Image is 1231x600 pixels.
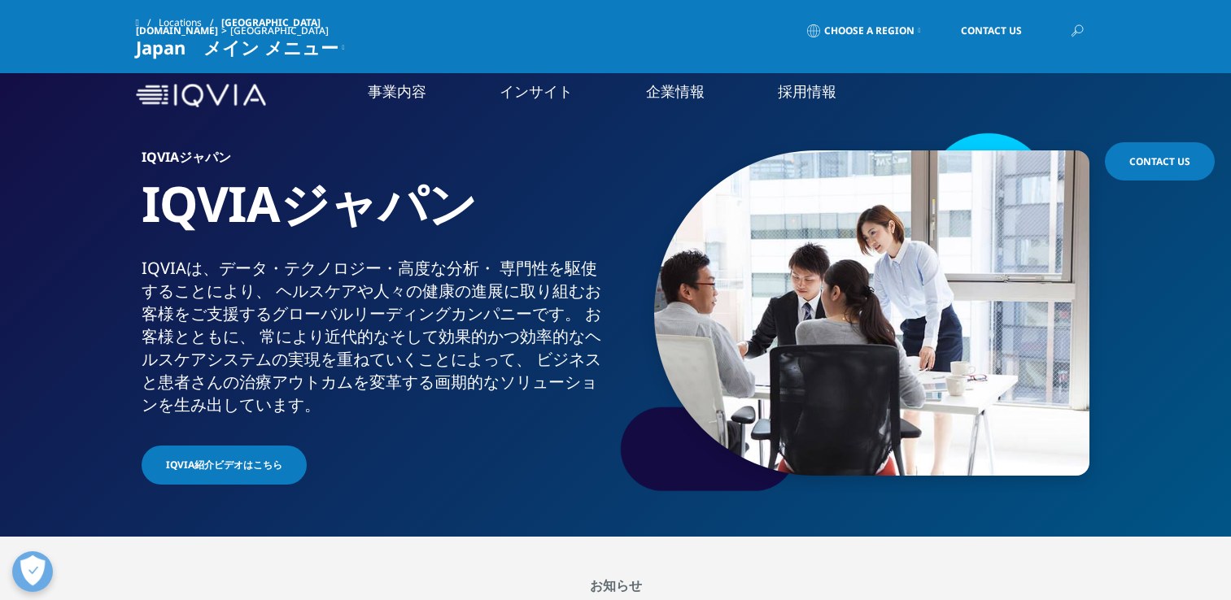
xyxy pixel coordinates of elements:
h2: お知らせ [136,577,1096,593]
h6: IQVIAジャパン [142,150,609,173]
span: Contact Us [961,26,1022,36]
span: Choose a Region [824,24,915,37]
a: [DOMAIN_NAME] [136,24,218,37]
a: 採用情報 [778,81,836,102]
img: 873_asian-businesspeople-meeting-in-office.jpg [654,150,1089,476]
a: インサイト [500,81,573,102]
div: [GEOGRAPHIC_DATA] [230,24,335,37]
span: Contact Us [1129,154,1190,168]
div: IQVIAは、​データ・​テクノロジー・​高度な​分析・​ 専門性を​駆使する​ことに​より、​ ヘルスケアや​人々の​健康の​進展に​取り組む​お客様を​ご支援​する​グローバル​リーディング... [142,257,609,416]
h1: IQVIAジャパン [142,173,609,257]
a: IQVIA紹介ビデオはこちら [142,446,307,485]
nav: Primary [273,57,1096,134]
span: IQVIA紹介ビデオはこちら [166,458,282,472]
a: Contact Us [936,12,1046,50]
button: 優先設定センターを開く [12,551,53,592]
a: 企業情報 [646,81,705,102]
a: 事業内容 [368,81,426,102]
a: Contact Us [1105,142,1215,180]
